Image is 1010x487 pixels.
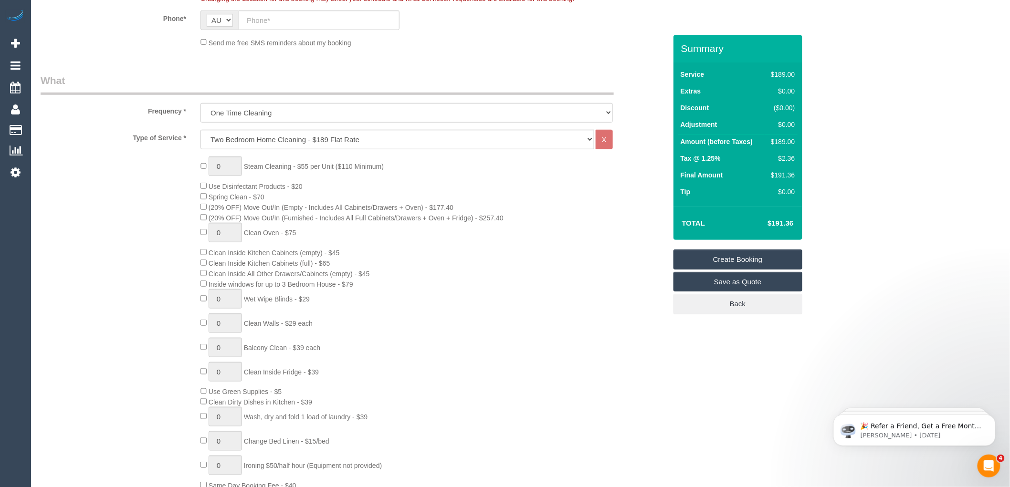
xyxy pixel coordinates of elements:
[673,294,802,314] a: Back
[767,70,795,79] div: $189.00
[681,170,723,180] label: Final Amount
[767,86,795,96] div: $0.00
[767,137,795,146] div: $189.00
[209,259,330,267] span: Clean Inside Kitchen Cabinets (full) - $65
[682,219,705,227] strong: Total
[681,187,691,197] label: Tip
[681,120,717,129] label: Adjustment
[681,154,721,163] label: Tax @ 1.25%
[209,388,282,395] span: Use Green Supplies - $5
[244,437,329,445] span: Change Bed Linen - $15/bed
[681,137,753,146] label: Amount (before Taxes)
[739,219,793,228] h4: $191.36
[673,272,802,292] a: Save as Quote
[244,462,382,469] span: Ironing $50/half hour (Equipment not provided)
[244,163,384,170] span: Steam Cleaning - $55 per Unit ($110 Minimum)
[819,394,1010,461] iframe: Intercom notifications message
[681,86,701,96] label: Extras
[209,270,370,278] span: Clean Inside All Other Drawers/Cabinets (empty) - $45
[673,249,802,269] a: Create Booking
[681,43,798,54] h3: Summary
[767,187,795,197] div: $0.00
[209,183,303,190] span: Use Disinfectant Products - $20
[681,70,705,79] label: Service
[209,249,340,257] span: Clean Inside Kitchen Cabinets (empty) - $45
[33,130,193,143] label: Type of Service *
[767,154,795,163] div: $2.36
[239,10,400,30] input: Phone*
[244,413,368,421] span: Wash, dry and fold 1 load of laundry - $39
[997,455,1005,462] span: 4
[6,10,25,23] img: Automaid Logo
[978,455,1000,477] iframe: Intercom live chat
[209,398,312,406] span: Clean Dirty Dishes in Kitchen - $39
[209,280,353,288] span: Inside windows for up to 3 Bedroom House - $79
[244,368,319,376] span: Clean Inside Fridge - $39
[209,39,351,46] span: Send me free SMS reminders about my booking
[41,73,614,95] legend: What
[244,229,296,237] span: Clean Oven - $75
[209,193,264,201] span: Spring Clean - $70
[209,214,504,222] span: (20% OFF) Move Out/In (Furnished - Includes All Full Cabinets/Drawers + Oven + Fridge) - $257.40
[33,103,193,116] label: Frequency *
[244,320,313,327] span: Clean Walls - $29 each
[681,103,709,113] label: Discount
[767,170,795,180] div: $191.36
[33,10,193,23] label: Phone*
[244,344,320,352] span: Balcony Clean - $39 each
[767,103,795,113] div: ($0.00)
[244,295,310,303] span: Wet Wipe Blinds - $29
[767,120,795,129] div: $0.00
[209,204,453,211] span: (20% OFF) Move Out/In (Empty - Includes All Cabinets/Drawers + Oven) - $177.40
